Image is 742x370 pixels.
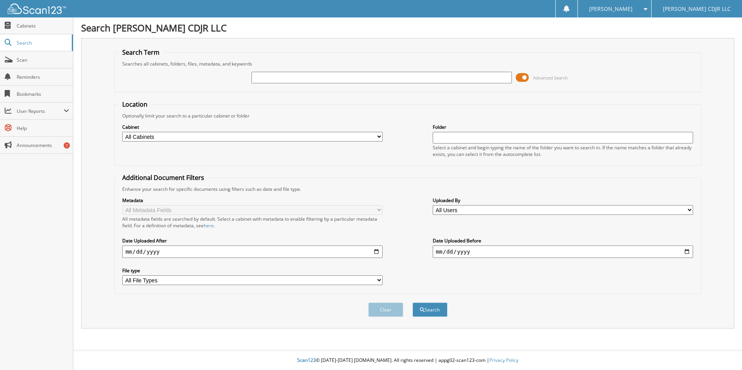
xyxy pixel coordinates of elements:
[489,357,518,363] a: Privacy Policy
[17,57,69,63] span: Scan
[122,246,383,258] input: start
[17,142,69,149] span: Announcements
[17,125,69,131] span: Help
[433,246,693,258] input: end
[118,112,697,119] div: Optionally limit your search to a particular cabinet or folder
[533,75,568,81] span: Advanced Search
[122,197,383,204] label: Metadata
[17,108,64,114] span: User Reports
[663,7,731,11] span: [PERSON_NAME] CDJR LLC
[118,186,697,192] div: Enhance your search for specific documents using filters such as date and file type.
[64,142,70,149] div: 7
[73,351,742,370] div: © [DATE]-[DATE] [DOMAIN_NAME]. All rights reserved | appg02-scan123-com |
[204,222,214,229] a: here
[118,173,208,182] legend: Additional Document Filters
[122,124,383,130] label: Cabinet
[118,48,163,57] legend: Search Term
[589,7,633,11] span: [PERSON_NAME]
[122,237,383,244] label: Date Uploaded After
[122,216,383,229] div: All metadata fields are searched by default. Select a cabinet with metadata to enable filtering b...
[17,40,68,46] span: Search
[17,74,69,80] span: Reminders
[81,21,734,34] h1: Search [PERSON_NAME] CDJR LLC
[433,144,693,157] div: Select a cabinet and begin typing the name of the folder you want to search in. If the name match...
[118,61,697,67] div: Searches all cabinets, folders, files, metadata, and keywords
[118,100,151,109] legend: Location
[17,22,69,29] span: Cabinets
[413,303,447,317] button: Search
[17,91,69,97] span: Bookmarks
[433,124,693,130] label: Folder
[122,267,383,274] label: File type
[368,303,403,317] button: Clear
[433,237,693,244] label: Date Uploaded Before
[297,357,316,363] span: Scan123
[8,3,66,14] img: scan123-logo-white.svg
[433,197,693,204] label: Uploaded By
